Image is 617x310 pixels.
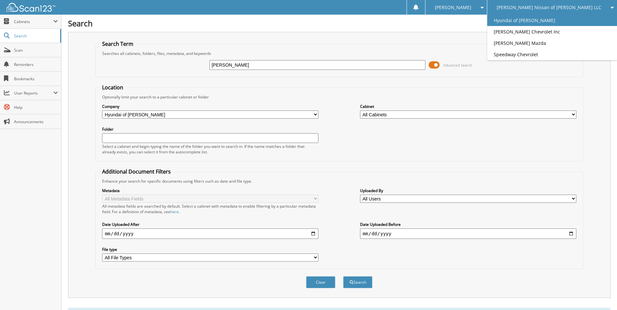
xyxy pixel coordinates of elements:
[435,6,471,9] span: [PERSON_NAME]
[99,168,174,175] legend: Additional Document Filters
[7,3,55,12] img: scan123-logo-white.svg
[487,26,617,37] a: [PERSON_NAME] Chevrolet Inc
[102,228,318,239] input: start
[99,94,579,100] div: Optionally limit your search to a particular cabinet or folder
[306,276,335,288] button: Clear
[102,203,318,214] div: All metadata fields are searched by default. Select a cabinet with metadata to enable filtering b...
[497,6,601,9] span: [PERSON_NAME] Nissan of [PERSON_NAME] LLC
[14,33,57,39] span: Search
[360,222,576,227] label: Date Uploaded Before
[343,276,372,288] button: Search
[99,51,579,56] div: Searches all cabinets, folders, files, metadata, and keywords
[487,37,617,49] a: [PERSON_NAME] Mazda
[14,19,53,24] span: Cabinets
[360,188,576,193] label: Uploaded By
[170,209,179,214] a: here
[14,119,58,124] span: Announcements
[360,228,576,239] input: end
[102,222,318,227] label: Date Uploaded After
[14,62,58,67] span: Reminders
[14,47,58,53] span: Scan
[102,126,318,132] label: Folder
[487,49,617,60] a: Speedway Chevrolet
[14,90,53,96] span: User Reports
[99,178,579,184] div: Enhance your search for specific documents using filters such as date and file type.
[102,104,318,109] label: Company
[443,63,472,68] span: Advanced Search
[14,105,58,110] span: Help
[99,84,127,91] legend: Location
[102,247,318,252] label: File type
[68,18,610,29] h1: Search
[487,15,617,26] a: Hyundai of [PERSON_NAME]
[14,76,58,82] span: Bookmarks
[360,104,576,109] label: Cabinet
[102,144,318,155] div: Select a cabinet and begin typing the name of the folder you want to search in. If the name match...
[99,40,137,47] legend: Search Term
[584,279,617,310] iframe: Chat Widget
[102,188,318,193] label: Metadata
